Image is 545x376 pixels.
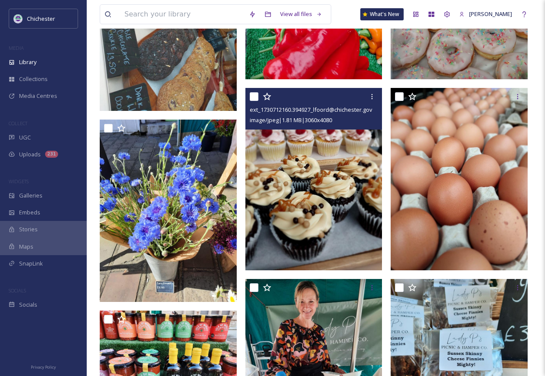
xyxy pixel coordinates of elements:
span: SnapLink [19,259,43,268]
a: View all files [276,6,326,23]
a: [PERSON_NAME] [455,6,516,23]
span: Media Centres [19,92,57,100]
input: Search your library [120,5,245,24]
div: 231 [45,151,58,158]
span: MEDIA [9,45,24,51]
span: Collections [19,75,48,83]
span: Maps [19,243,33,251]
span: Privacy Policy [31,364,56,370]
span: Stories [19,225,38,233]
a: Privacy Policy [31,361,56,372]
span: UGC [19,133,31,142]
span: Embeds [19,208,40,217]
img: Chalk Farm Flowers FM 07.06.24.jpg [100,120,237,302]
span: image/jpeg | 1.81 MB | 3060 x 4080 [250,116,332,124]
span: Socials [19,301,37,309]
span: ext_1730712160.394927_lfoord@chichester.gov.uk-20241101_085043.jpg [250,105,436,113]
img: ext_1730712160.394927_lfoord@chichester.gov.uk-20241101_085043.jpg [245,88,382,270]
img: ext_1730712159.047891_lfoord@chichester.gov.uk-20241101_084934.jpg [391,88,528,270]
span: Galleries [19,191,42,200]
span: SOCIALS [9,287,26,294]
span: WIDGETS [9,178,29,185]
span: COLLECT [9,120,27,126]
a: What's New [360,8,404,20]
span: [PERSON_NAME] [469,10,512,18]
img: Logo_of_Chichester_District_Council.png [14,14,23,23]
span: Uploads [19,150,41,159]
span: Library [19,58,36,66]
span: Chichester [27,15,55,23]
